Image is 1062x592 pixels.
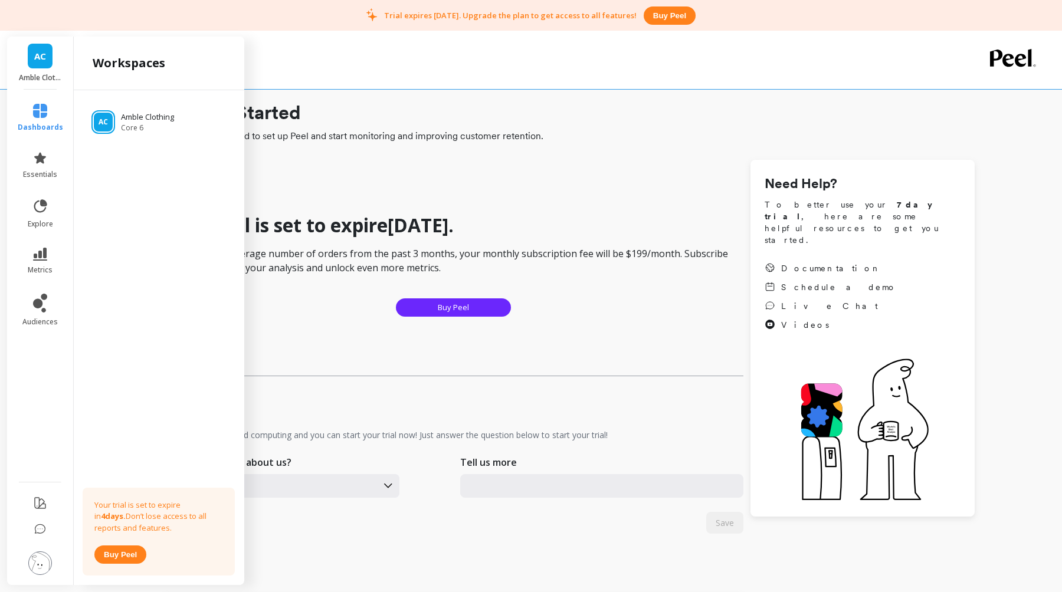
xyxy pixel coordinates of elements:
span: Documentation [781,262,881,274]
span: audiences [22,317,58,327]
button: Buy peel [94,545,146,564]
span: Videos [781,319,829,331]
strong: 7 day trial [765,200,942,221]
span: To better use your , here are some helpful resources to get you started. [765,199,961,246]
h1: Need Help? [765,174,961,194]
span: Live Chat [781,300,878,312]
p: Amble Clothing [121,111,174,123]
p: Your trial is set to expire in Don’t lose access to all reports and features. [94,499,223,534]
span: Schedule a demo [781,281,897,293]
span: Buy Peel [438,302,469,313]
p: Your data has finished computing and you can start your trial now! Just answer the question below... [163,429,608,441]
span: essentials [23,170,57,179]
span: Everything you need to set up Peel and start monitoring and improving customer retention. [163,129,975,143]
p: Based on your average number of orders from the past 3 months, your monthly subscription fee will... [163,246,743,275]
span: AC [99,117,108,127]
button: Buy peel [644,6,696,25]
h1: Your trial is set to expire [DATE] . [163,213,743,237]
span: metrics [28,265,53,275]
img: profile picture [28,551,52,575]
a: Documentation [765,262,897,274]
p: Trial expires [DATE]. Upgrade the plan to get access to all features! [384,10,637,21]
p: Amble Clothing [19,73,62,83]
span: dashboards [18,123,63,132]
a: Videos [765,319,897,331]
h1: Getting Started [163,98,975,127]
strong: 4 days. [101,511,126,521]
p: Tell us more [460,455,517,469]
span: AC [34,50,46,63]
span: Core 6 [121,123,174,133]
a: Schedule a demo [765,281,897,293]
h2: workspaces [93,55,165,71]
span: explore [28,219,53,229]
button: Buy Peel [396,298,511,317]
